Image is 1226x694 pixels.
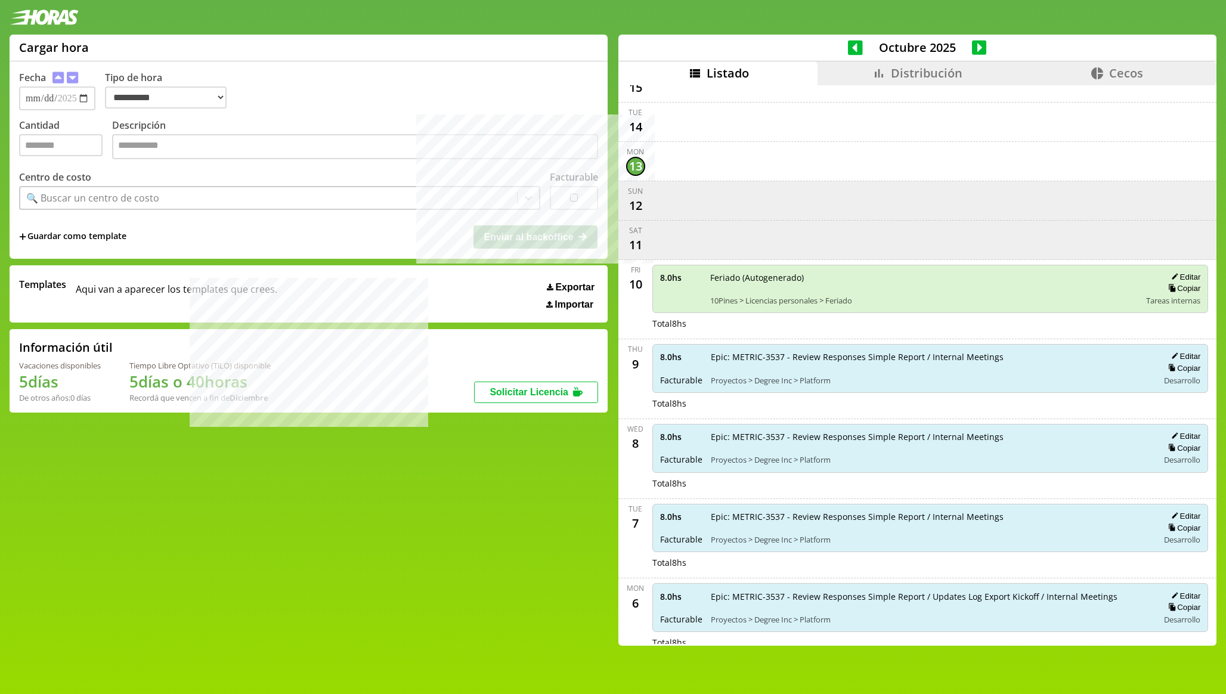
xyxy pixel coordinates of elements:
label: Descripción [112,119,598,162]
label: Fecha [19,71,46,84]
button: Solicitar Licencia [474,382,598,403]
div: De otros años: 0 días [19,392,101,403]
span: Epic: METRIC-3537 - Review Responses Simple Report / Internal Meetings [711,351,1151,363]
label: Facturable [550,171,598,184]
button: Copiar [1165,602,1200,612]
div: 🔍 Buscar un centro de costo [26,191,159,205]
span: Importar [555,299,593,310]
span: +Guardar como template [19,230,126,243]
div: Sun [628,186,643,196]
label: Tipo de hora [105,71,236,110]
span: Desarrollo [1164,375,1200,386]
b: Diciembre [230,392,268,403]
button: Editar [1168,351,1200,361]
div: Fri [631,265,640,275]
button: Exportar [543,281,598,293]
button: Editar [1168,272,1200,282]
span: Solicitar Licencia [490,387,568,397]
div: Tiempo Libre Optativo (TiLO) disponible [129,360,271,371]
div: Recordá que vencen a fin de [129,392,271,403]
div: 13 [626,157,645,176]
div: Mon [627,583,644,593]
span: Proyectos > Degree Inc > Platform [711,534,1151,545]
div: 11 [626,236,645,255]
span: 8.0 hs [660,511,702,522]
span: Epic: METRIC-3537 - Review Responses Simple Report / Updates Log Export Kickoff / Internal Meetings [711,591,1151,602]
span: Listado [707,65,749,81]
button: Editar [1168,431,1200,441]
span: Desarrollo [1164,614,1200,625]
span: Facturable [660,454,702,465]
span: 8.0 hs [660,591,702,602]
h1: 5 días o 40 horas [129,371,271,392]
div: 7 [626,514,645,533]
button: Editar [1168,591,1200,601]
span: Templates [19,278,66,291]
span: Proyectos > Degree Inc > Platform [711,614,1151,625]
span: Proyectos > Degree Inc > Platform [711,454,1151,465]
span: 8.0 hs [660,272,702,283]
div: Wed [627,424,643,434]
span: Cecos [1109,65,1143,81]
textarea: Descripción [112,134,598,159]
div: Total 8 hs [652,318,1209,329]
div: 12 [626,196,645,215]
button: Copiar [1165,523,1200,533]
div: Total 8 hs [652,637,1209,648]
div: Total 8 hs [652,398,1209,409]
span: Desarrollo [1164,534,1200,545]
div: Tue [629,504,642,514]
button: Editar [1168,511,1200,521]
span: Feriado (Autogenerado) [710,272,1138,283]
button: Copiar [1165,363,1200,373]
button: Copiar [1165,283,1200,293]
div: scrollable content [618,85,1216,645]
h1: 5 días [19,371,101,392]
button: Copiar [1165,443,1200,453]
span: Desarrollo [1164,454,1200,465]
div: Thu [628,344,643,354]
span: Distribución [891,65,962,81]
input: Cantidad [19,134,103,156]
div: 6 [626,593,645,612]
span: Aqui van a aparecer los templates que crees. [76,278,277,310]
label: Centro de costo [19,171,91,184]
span: Tareas internas [1146,295,1200,306]
div: Sat [629,225,642,236]
img: logotipo [10,10,79,25]
div: Vacaciones disponibles [19,360,101,371]
span: Facturable [660,374,702,386]
div: 15 [626,78,645,97]
div: 8 [626,434,645,453]
span: 8.0 hs [660,431,702,442]
span: Epic: METRIC-3537 - Review Responses Simple Report / Internal Meetings [711,511,1151,522]
span: Exportar [555,282,595,293]
h1: Cargar hora [19,39,89,55]
span: Proyectos > Degree Inc > Platform [711,375,1151,386]
div: 14 [626,117,645,137]
div: 10 [626,275,645,294]
span: 8.0 hs [660,351,702,363]
select: Tipo de hora [105,86,227,109]
span: Facturable [660,614,702,625]
div: Total 8 hs [652,478,1209,489]
div: Mon [627,147,644,157]
span: Facturable [660,534,702,545]
span: 10Pines > Licencias personales > Feriado [710,295,1138,306]
label: Cantidad [19,119,112,162]
h2: Información útil [19,339,113,355]
div: 9 [626,354,645,373]
span: + [19,230,26,243]
span: Epic: METRIC-3537 - Review Responses Simple Report / Internal Meetings [711,431,1151,442]
div: Total 8 hs [652,557,1209,568]
div: Tue [629,107,642,117]
span: Octubre 2025 [863,39,972,55]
